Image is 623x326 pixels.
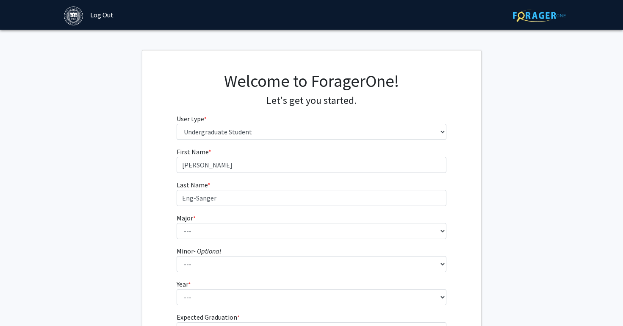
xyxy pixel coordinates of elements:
i: - Optional [194,247,221,255]
label: Minor [177,246,221,256]
span: First Name [177,148,208,156]
h1: Welcome to ForagerOne! [177,71,446,91]
label: Expected Graduation [177,312,240,322]
label: Year [177,279,191,289]
label: Major [177,213,196,223]
iframe: Chat [6,288,36,320]
label: User type [177,114,207,124]
h4: Let's get you started. [177,95,446,107]
img: Brandeis University Logo [64,6,83,25]
img: ForagerOne Logo [513,9,566,22]
span: Last Name [177,181,208,189]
